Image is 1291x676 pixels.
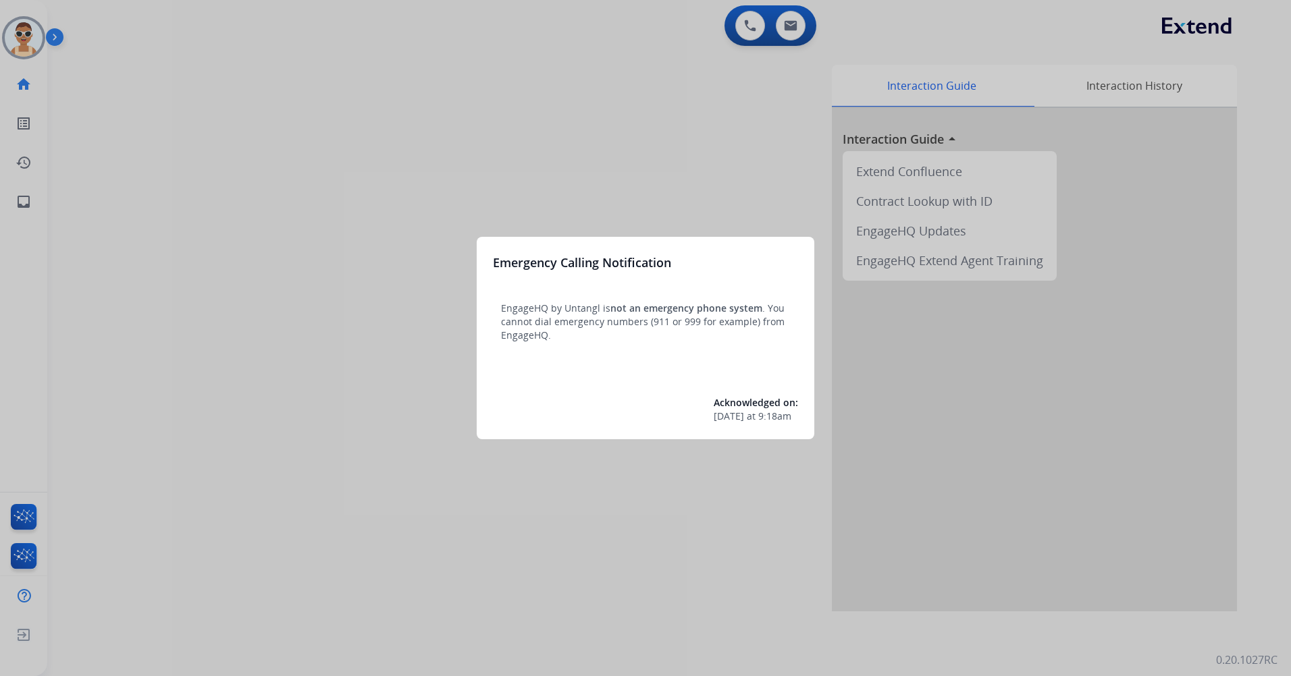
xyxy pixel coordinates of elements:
span: [DATE] [714,410,744,423]
div: at [714,410,798,423]
span: not an emergency phone system [610,302,762,314]
p: EngageHQ by Untangl is . You cannot dial emergency numbers (911 or 999 for example) from EngageHQ. [501,302,790,342]
h3: Emergency Calling Notification [493,253,671,272]
span: Acknowledged on: [714,396,798,409]
p: 0.20.1027RC [1216,652,1277,668]
span: 9:18am [758,410,791,423]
